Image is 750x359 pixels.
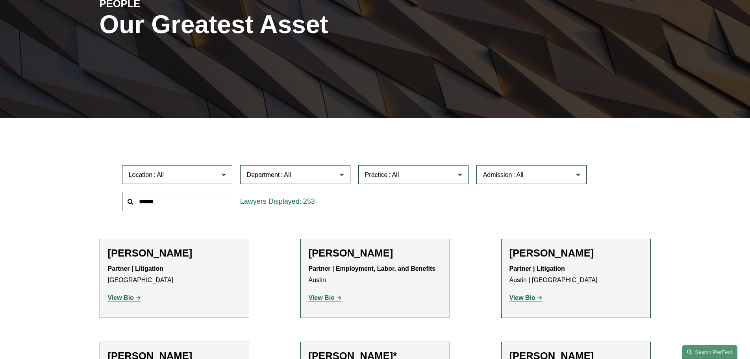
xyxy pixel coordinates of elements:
span: Admission [483,171,512,178]
h2: [PERSON_NAME] [509,247,643,259]
span: Location [129,171,153,178]
span: 253 [303,197,315,205]
strong: View Bio [509,294,535,301]
p: Austin [309,263,442,286]
strong: Partner | Employment, Labor, and Benefits [309,265,436,272]
h2: [PERSON_NAME] [108,247,241,259]
p: [GEOGRAPHIC_DATA] [108,263,241,286]
strong: Partner | Litigation [108,265,163,272]
span: Department [247,171,280,178]
a: View Bio [509,294,543,301]
a: View Bio [108,294,141,301]
a: View Bio [309,294,342,301]
h1: Our Greatest Asset [100,10,467,39]
p: Austin | [GEOGRAPHIC_DATA] [509,263,643,286]
h2: [PERSON_NAME] [309,247,442,259]
strong: View Bio [309,294,335,301]
span: Practice [365,171,388,178]
strong: Partner | Litigation [509,265,565,272]
strong: View Bio [108,294,134,301]
a: Search this site [682,345,737,359]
